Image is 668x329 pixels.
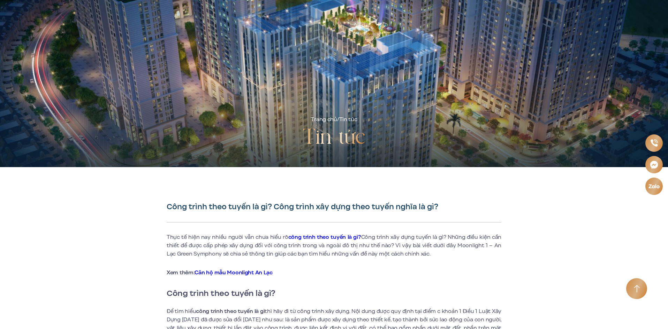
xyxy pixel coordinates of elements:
[648,184,660,188] img: Zalo icon
[311,116,357,124] div: /
[167,202,501,212] h1: Công trình theo tuyến là gì? Công trình xây dựng theo tuyến nghĩa là gì?
[650,160,658,169] img: Messenger icon
[634,285,640,293] img: Arrow icon
[311,116,337,123] a: Trang chủ
[339,116,357,123] span: Tin tức
[167,269,273,276] strong: Xem thêm:
[167,287,275,299] strong: Công trình theo tuyến là gì?
[195,269,272,276] a: Căn hộ mẫu Moonlight An Lạc
[288,233,361,241] a: công trình theo tuyến là gì?
[196,307,265,315] strong: công trình theo tuyến là gì
[303,124,365,152] h2: Tin tức
[650,139,658,147] img: Phone icon
[167,233,501,258] p: Thực tế hiện nay nhiều người vẫn chưa hiểu rõ Công trình xây dựng tuyến là gì? Những điều kiện cầ...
